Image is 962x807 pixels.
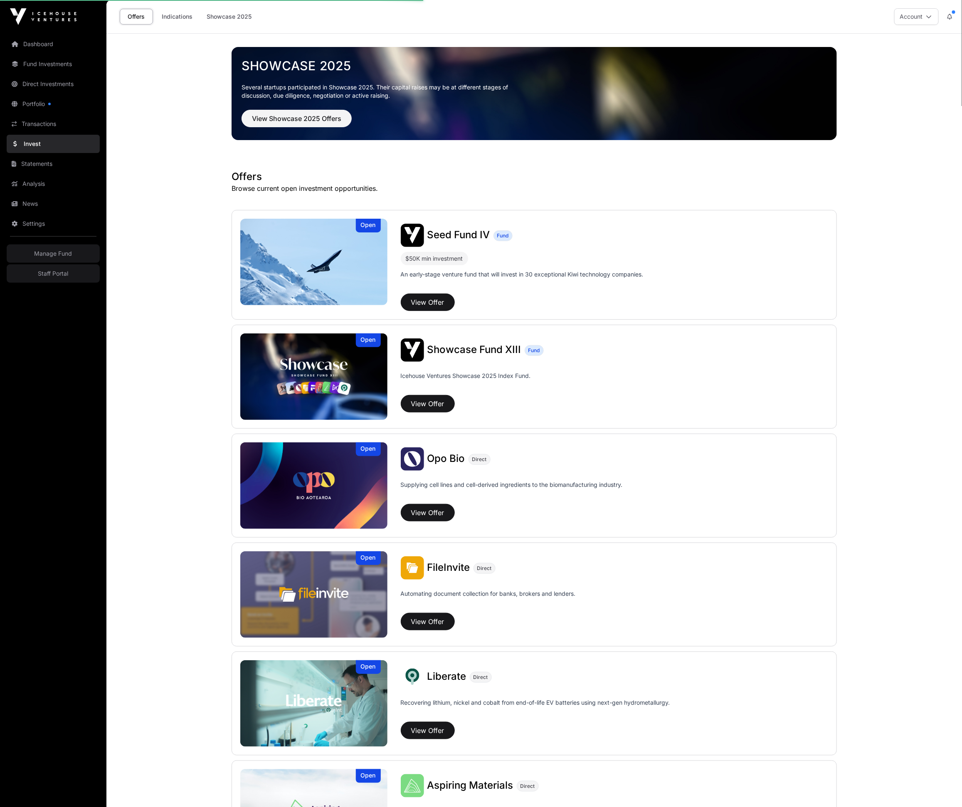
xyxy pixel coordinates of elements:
[7,155,100,173] a: Statements
[7,35,100,53] a: Dashboard
[7,115,100,133] a: Transactions
[427,345,521,355] a: Showcase Fund XIII
[427,230,490,241] a: Seed Fund IV
[7,135,100,153] a: Invest
[7,95,100,113] a: Portfolio
[406,254,463,264] div: $50K min investment
[401,372,531,380] p: Icehouse Ventures Showcase 2025 Index Fund.
[240,660,387,747] img: Liberate
[427,454,465,464] a: Opo Bio
[401,590,576,610] p: Automating document collection for banks, brokers and lenders.
[427,343,521,355] span: Showcase Fund XIII
[472,456,487,463] span: Direct
[240,551,387,638] a: FileInviteOpen
[10,8,76,25] img: Icehouse Ventures Logo
[120,9,153,25] a: Offers
[520,783,535,790] span: Direct
[7,244,100,263] a: Manage Fund
[7,175,100,193] a: Analysis
[497,232,509,239] span: Fund
[401,252,468,265] div: $50K min investment
[156,9,198,25] a: Indications
[427,779,513,791] span: Aspiring Materials
[240,333,387,420] a: Showcase Fund XIIIOpen
[356,660,381,674] div: Open
[242,83,521,100] p: Several startups participated in Showcase 2025. Their capital raises may be at different stages o...
[427,452,465,464] span: Opo Bio
[401,504,455,521] button: View Offer
[401,481,623,489] p: Supplying cell lines and cell-derived ingredients to the biomanufacturing industry.
[528,347,540,354] span: Fund
[7,55,100,73] a: Fund Investments
[401,774,424,797] img: Aspiring Materials
[427,670,466,682] span: Liberate
[240,219,387,305] a: Seed Fund IVOpen
[401,613,455,630] button: View Offer
[7,264,100,283] a: Staff Portal
[356,442,381,456] div: Open
[894,8,939,25] button: Account
[427,671,466,682] a: Liberate
[477,565,492,572] span: Direct
[240,333,387,420] img: Showcase Fund XIII
[240,219,387,305] img: Seed Fund IV
[401,665,424,689] img: Liberate
[242,58,827,73] a: Showcase 2025
[356,219,381,232] div: Open
[401,270,644,279] p: An early-stage venture fund that will invest in 30 exceptional Kiwi technology companies.
[401,395,455,412] button: View Offer
[401,338,424,362] img: Showcase Fund XIII
[201,9,257,25] a: Showcase 2025
[242,110,352,127] button: View Showcase 2025 Offers
[7,215,100,233] a: Settings
[474,674,488,681] span: Direct
[7,75,100,93] a: Direct Investments
[7,195,100,213] a: News
[240,551,387,638] img: FileInvite
[240,442,387,529] img: Opo Bio
[242,118,352,126] a: View Showcase 2025 Offers
[252,114,341,123] span: View Showcase 2025 Offers
[427,563,470,573] a: FileInvite
[920,767,962,807] iframe: Chat Widget
[427,780,513,791] a: Aspiring Materials
[356,551,381,565] div: Open
[401,722,455,739] button: View Offer
[232,47,837,140] img: Showcase 2025
[427,561,470,573] span: FileInvite
[356,333,381,347] div: Open
[401,224,424,247] img: Seed Fund IV
[401,447,424,471] img: Opo Bio
[232,170,837,183] h1: Offers
[427,229,490,241] span: Seed Fund IV
[401,556,424,580] img: FileInvite
[356,769,381,783] div: Open
[401,294,455,311] button: View Offer
[401,698,670,718] p: Recovering lithium, nickel and cobalt from end-of-life EV batteries using next-gen hydrometallurgy.
[232,183,837,193] p: Browse current open investment opportunities.
[240,442,387,529] a: Opo BioOpen
[240,660,387,747] a: LiberateOpen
